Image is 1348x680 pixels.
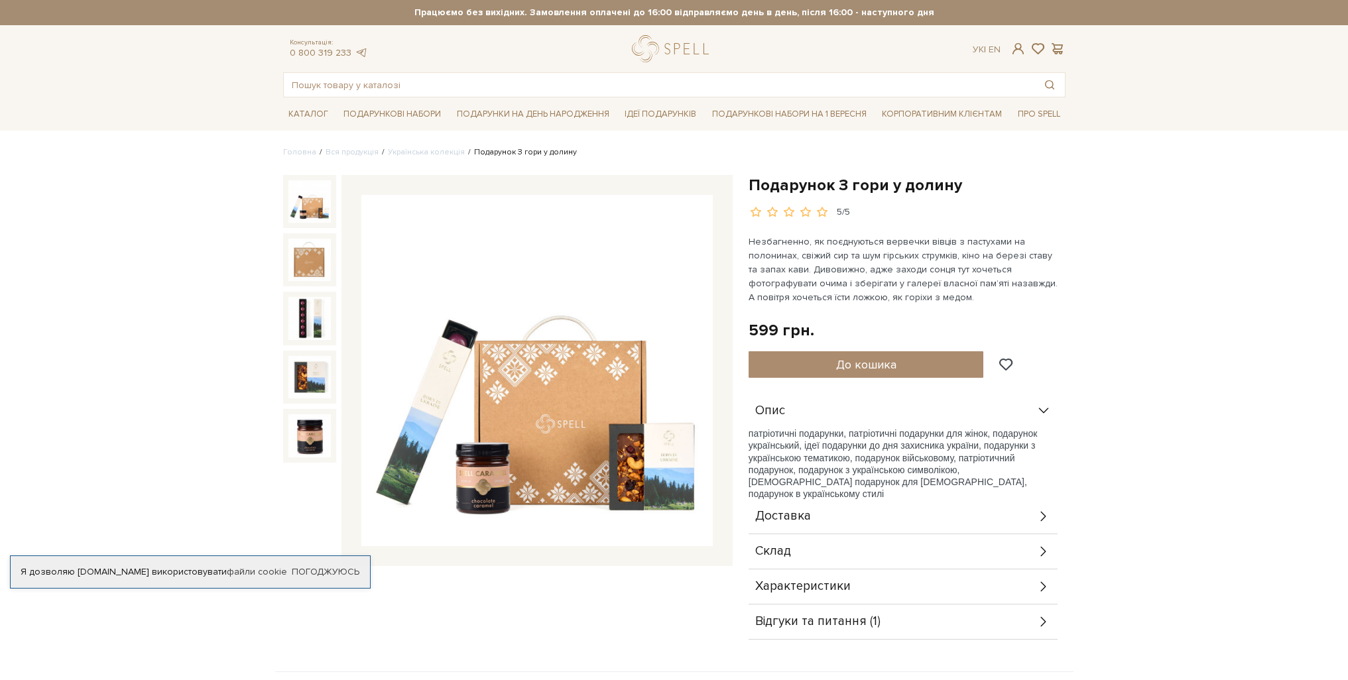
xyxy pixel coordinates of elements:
[290,47,351,58] a: 0 800 319 233
[755,510,811,522] span: Доставка
[11,566,370,578] div: Я дозволяю [DOMAIN_NAME] використовувати
[284,73,1034,97] input: Пошук товару у каталозі
[749,351,984,378] button: До кошика
[1034,73,1065,97] button: Пошук товару у каталозі
[989,44,1001,55] a: En
[288,180,331,223] img: Подарунок З гори у долину
[632,35,715,62] a: logo
[984,44,986,55] span: |
[326,147,379,157] a: Вся продукція
[355,47,368,58] a: telegram
[749,428,1038,475] span: патріотичні подарунки, патріотичні подарунки для жінок, подарунок український, ідеї подарунки до ...
[288,356,331,398] img: Подарунок З гори у долину
[836,357,896,372] span: До кошика
[619,104,702,125] a: Ідеї подарунків
[283,7,1066,19] strong: Працюємо без вихідних. Замовлення оплачені до 16:00 відправляємо день в день, після 16:00 - насту...
[973,44,1001,56] div: Ук
[388,147,465,157] a: Українська колекція
[755,545,791,557] span: Склад
[837,206,850,219] div: 5/5
[288,239,331,281] img: Подарунок З гори у долину
[361,195,713,546] img: Подарунок З гори у долину
[755,616,881,628] span: Відгуки та питання (1)
[755,405,785,417] span: Опис
[283,147,316,157] a: Головна
[707,103,872,125] a: Подарункові набори на 1 Вересня
[877,103,1007,125] a: Корпоративним клієнтам
[292,566,359,578] a: Погоджуюсь
[749,320,814,341] div: 599 грн.
[227,566,287,577] a: файли cookie
[290,38,368,47] span: Консультація:
[288,297,331,339] img: Подарунок З гори у долину
[283,104,334,125] a: Каталог
[749,465,1027,499] span: , подарунок з українською символікою, [DEMOGRAPHIC_DATA] подарунок для [DEMOGRAPHIC_DATA], подару...
[338,104,446,125] a: Подарункові набори
[749,175,1066,196] h1: Подарунок З гори у долину
[755,581,851,593] span: Характеристики
[288,414,331,457] img: Подарунок З гори у долину
[452,104,615,125] a: Подарунки на День народження
[1012,104,1066,125] a: Про Spell
[749,235,1060,304] p: Незбагненно, як поєднуються вервечки вівців з пастухами на полонинах, свіжий сир та шум гірських ...
[465,146,577,158] li: Подарунок З гори у долину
